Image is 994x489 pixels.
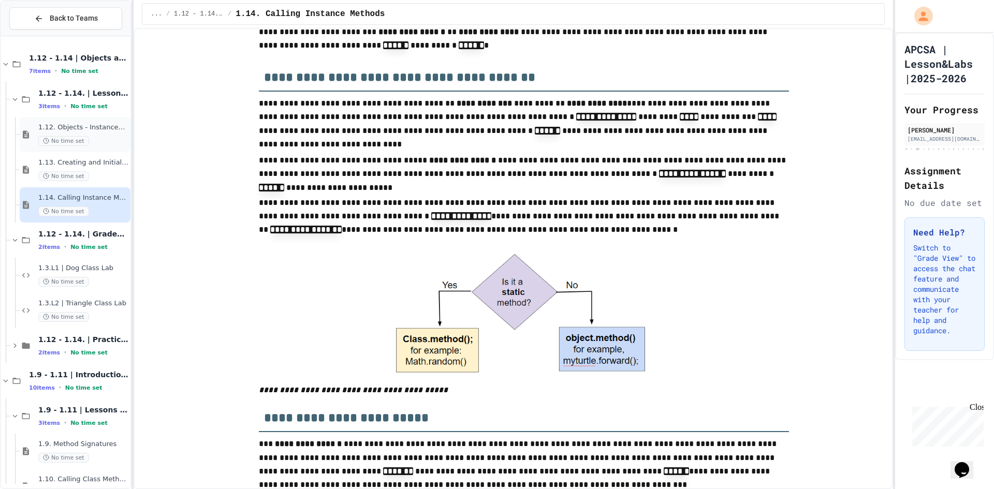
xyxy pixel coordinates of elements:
[151,10,162,18] span: ...
[50,13,98,24] span: Back to Teams
[38,349,60,356] span: 2 items
[64,102,66,110] span: •
[70,349,108,356] span: No time set
[4,4,71,66] div: Chat with us now!Close
[70,103,108,110] span: No time set
[55,67,57,75] span: •
[38,312,89,322] span: No time set
[38,229,128,239] span: 1.12 - 1.14. | Graded Labs
[64,348,66,357] span: •
[38,88,128,98] span: 1.12 - 1.14. | Lessons and Notes
[228,10,231,18] span: /
[38,194,128,202] span: 1.14. Calling Instance Methods
[38,277,89,287] span: No time set
[38,264,128,273] span: 1.3.L1 | Dog Class Lab
[38,475,128,484] span: 1.10. Calling Class Methods
[29,68,51,75] span: 7 items
[903,4,935,28] div: My Account
[38,440,128,449] span: 1.9. Method Signatures
[174,10,224,18] span: 1.12 - 1.14. | Lessons and Notes
[904,197,985,209] div: No due date set
[38,103,60,110] span: 3 items
[38,158,128,167] span: 1.13. Creating and Initializing Objects: Constructors
[64,243,66,251] span: •
[38,299,128,308] span: 1.3.L2 | Triangle Class Lab
[38,123,128,132] span: 1.12. Objects - Instances of Classes
[61,68,98,75] span: No time set
[29,53,128,63] span: 1.12 - 1.14 | Objects and Instances of Classes
[70,420,108,426] span: No time set
[904,102,985,117] h2: Your Progress
[904,164,985,192] h2: Assignment Details
[904,42,985,85] h1: APCSA | Lesson&Labs |2025-2026
[38,453,89,463] span: No time set
[38,206,89,216] span: No time set
[236,8,385,20] span: 1.14. Calling Instance Methods
[38,244,60,250] span: 2 items
[29,384,55,391] span: 10 items
[38,420,60,426] span: 3 items
[913,243,976,336] p: Switch to "Grade View" to access the chat feature and communicate with your teacher for help and ...
[64,419,66,427] span: •
[38,335,128,344] span: 1.12 - 1.14. | Practice Labs
[951,448,984,479] iframe: chat widget
[908,403,984,447] iframe: chat widget
[913,226,976,239] h3: Need Help?
[38,136,89,146] span: No time set
[908,125,982,135] div: [PERSON_NAME]
[9,7,122,29] button: Back to Teams
[166,10,170,18] span: /
[70,244,108,250] span: No time set
[29,370,128,379] span: 1.9 - 1.11 | Introduction to Methods
[908,135,982,143] div: [EMAIL_ADDRESS][DOMAIN_NAME]
[38,171,89,181] span: No time set
[59,383,61,392] span: •
[38,405,128,414] span: 1.9 - 1.11 | Lessons and Notes
[65,384,103,391] span: No time set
